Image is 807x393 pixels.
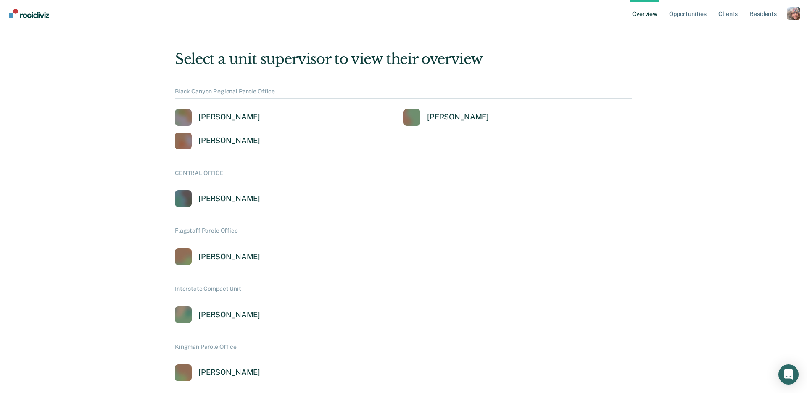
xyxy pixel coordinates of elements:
[778,364,799,385] div: Open Intercom Messenger
[175,285,632,296] div: Interstate Compact Unit
[787,7,800,20] button: Profile dropdown button
[175,170,632,181] div: CENTRAL OFFICE
[198,310,260,320] div: [PERSON_NAME]
[198,136,260,146] div: [PERSON_NAME]
[175,133,260,149] a: [PERSON_NAME]
[198,112,260,122] div: [PERSON_NAME]
[403,109,489,126] a: [PERSON_NAME]
[175,306,260,323] a: [PERSON_NAME]
[175,190,260,207] a: [PERSON_NAME]
[198,368,260,377] div: [PERSON_NAME]
[198,252,260,262] div: [PERSON_NAME]
[198,194,260,204] div: [PERSON_NAME]
[175,50,632,68] div: Select a unit supervisor to view their overview
[175,109,260,126] a: [PERSON_NAME]
[9,9,49,18] img: Recidiviz
[427,112,489,122] div: [PERSON_NAME]
[175,343,632,354] div: Kingman Parole Office
[175,248,260,265] a: [PERSON_NAME]
[175,227,632,238] div: Flagstaff Parole Office
[175,88,632,99] div: Black Canyon Regional Parole Office
[175,364,260,381] a: [PERSON_NAME]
